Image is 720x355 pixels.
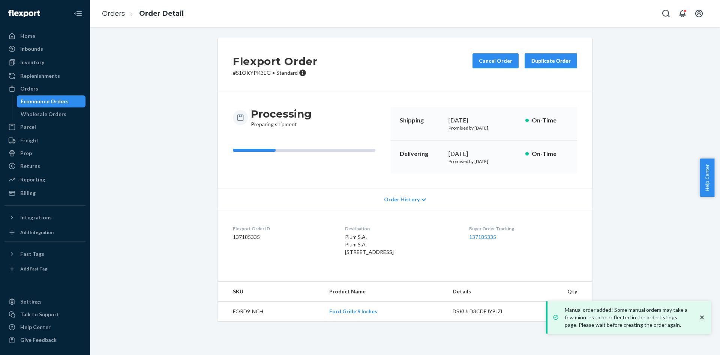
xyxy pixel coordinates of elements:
button: Open notifications [675,6,690,21]
div: Home [20,32,35,40]
th: Details [447,282,529,302]
button: Help Center [700,159,714,197]
button: Fast Tags [4,248,85,260]
div: Orders [20,85,38,92]
div: [DATE] [448,116,519,125]
a: Billing [4,187,85,199]
div: Add Integration [20,229,54,236]
ol: breadcrumbs [96,3,190,25]
td: FORD9INCH [218,302,323,322]
dt: Flexport Order ID [233,225,333,232]
div: Billing [20,189,36,197]
span: Order History [384,196,420,203]
dd: 137185335 [233,233,333,241]
th: Product Name [323,282,447,302]
dt: Destination [345,225,457,232]
div: [DATE] [448,150,519,158]
a: Wholesale Orders [17,108,86,120]
a: Settings [4,296,85,308]
button: Integrations [4,211,85,224]
div: Settings [20,298,42,305]
svg: close toast [698,314,706,321]
div: Wholesale Orders [21,110,66,118]
div: Returns [20,162,40,170]
div: Replenishments [20,72,60,80]
button: Give Feedback [4,334,85,346]
button: Open Search Box [658,6,673,21]
th: SKU [218,282,323,302]
div: Reporting [20,176,45,183]
p: # S1OKYPK3EG [233,69,318,77]
p: On-Time [532,116,568,125]
div: Ecommerce Orders [21,98,69,105]
h2: Flexport Order [233,53,318,69]
a: Prep [4,147,85,159]
button: Open account menu [691,6,706,21]
a: Freight [4,134,85,147]
button: Cancel Order [472,53,519,68]
div: Preparing shipment [251,107,312,128]
a: Parcel [4,121,85,133]
span: Standard [276,69,298,76]
a: Order Detail [139,9,184,18]
div: Talk to Support [20,311,59,318]
div: Freight [20,137,39,144]
h3: Processing [251,107,312,121]
a: Inbounds [4,43,85,55]
div: Fast Tags [20,250,44,258]
a: Add Fast Tag [4,263,85,275]
a: Orders [102,9,125,18]
div: DSKU: D3CDEJY9JZL [453,308,523,315]
div: Integrations [20,214,52,221]
p: Manual order added! Some manual orders may take a few minutes to be reflected in the order listin... [565,306,691,329]
p: Promised by [DATE] [448,125,519,131]
span: Plum S.A. Plum S.A. [STREET_ADDRESS] [345,234,394,255]
a: Reporting [4,174,85,186]
a: Ford Grille 9 Inches [329,308,377,314]
button: Close Navigation [70,6,85,21]
p: Shipping [400,116,442,125]
div: Inventory [20,59,44,66]
div: Inbounds [20,45,43,53]
div: Prep [20,150,32,157]
a: 137185335 [469,234,496,240]
a: Add Integration [4,227,85,239]
button: Duplicate Order [525,53,577,68]
p: Promised by [DATE] [448,158,519,165]
a: Replenishments [4,70,85,82]
a: Returns [4,160,85,172]
p: Delivering [400,150,442,158]
img: Flexport logo [8,10,40,17]
th: Qty [529,282,592,302]
a: Inventory [4,56,85,68]
a: Ecommerce Orders [17,95,86,107]
div: Parcel [20,123,36,131]
div: Add Fast Tag [20,266,47,272]
td: 1 [529,302,592,322]
div: Give Feedback [20,336,57,344]
span: • [272,69,275,76]
div: Duplicate Order [531,57,571,65]
p: On-Time [532,150,568,158]
a: Home [4,30,85,42]
dt: Buyer Order Tracking [469,225,577,232]
div: Help Center [20,323,51,331]
a: Orders [4,83,85,95]
a: Talk to Support [4,308,85,320]
a: Help Center [4,321,85,333]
